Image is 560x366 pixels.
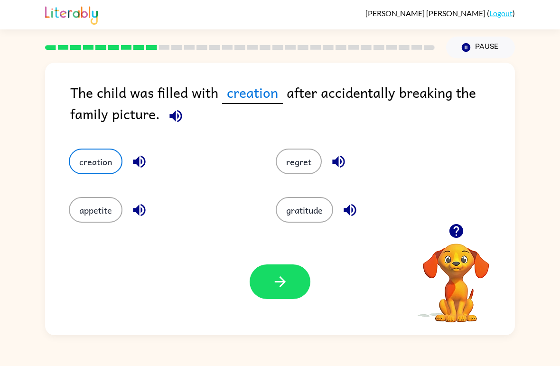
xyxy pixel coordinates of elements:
[365,9,487,18] span: [PERSON_NAME] [PERSON_NAME]
[365,9,515,18] div: ( )
[489,9,513,18] a: Logout
[45,4,98,25] img: Literably
[409,229,504,324] video: Your browser must support playing .mp4 files to use Literably. Please try using another browser.
[69,149,122,174] button: creation
[70,82,515,130] div: The child was filled with after accidentally breaking the family picture.
[276,149,322,174] button: regret
[222,82,283,104] span: creation
[446,37,515,58] button: Pause
[276,197,333,223] button: gratitude
[69,197,122,223] button: appetite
